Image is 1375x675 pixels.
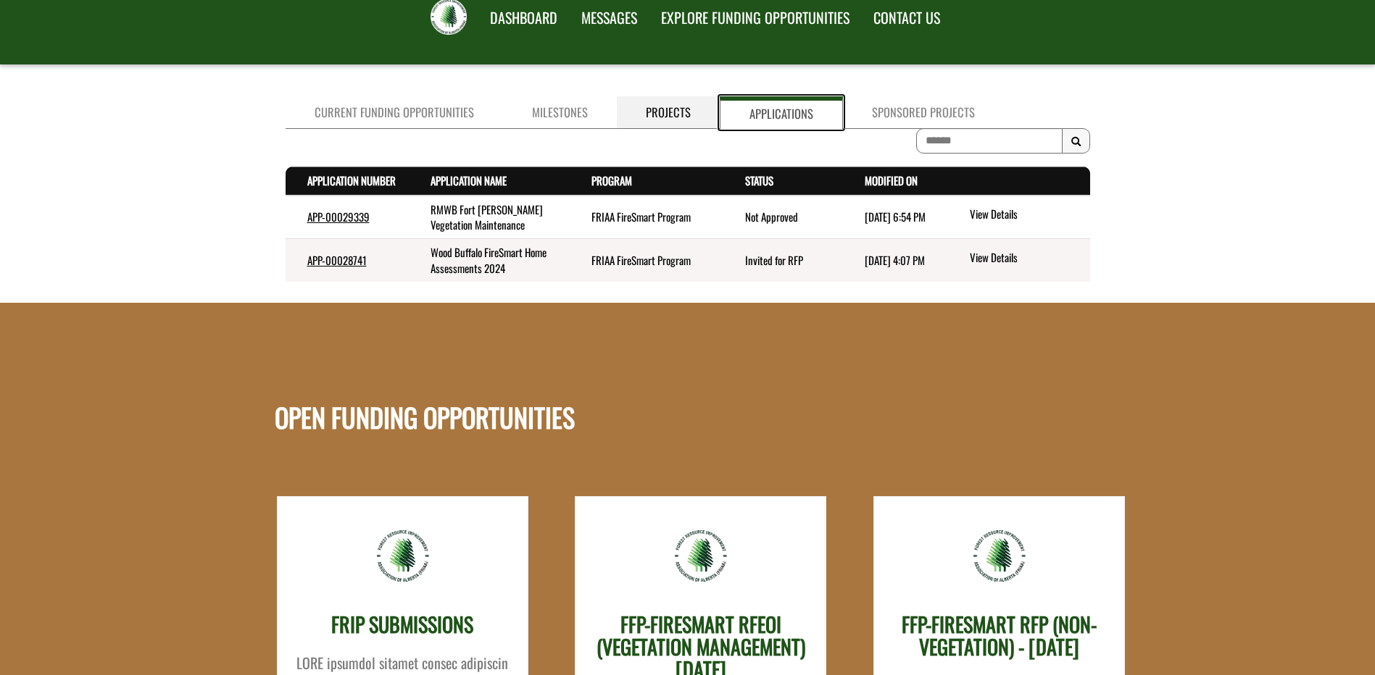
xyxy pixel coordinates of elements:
time: [DATE] 6:54 PM [865,209,926,225]
td: FRIAA FireSmart Program [570,196,723,239]
th: Actions [946,167,1089,196]
td: 3/22/2024 4:07 PM [843,239,947,282]
a: Program [591,172,632,188]
td: 4/10/2025 6:54 PM [843,196,947,239]
img: friaa-logo.png [375,529,430,583]
a: APP-00028741 [307,252,367,268]
time: [DATE] 4:07 PM [865,252,925,268]
td: RMWB Fort McMurray Vegetation Maintenance [409,196,570,239]
a: Sponsored Projects [843,96,1004,129]
img: friaa-logo.png [972,529,1026,583]
a: APP-00029339 [307,209,370,225]
h3: FFP-FIRESMART RFP (NON-VEGETATION) - [DATE] [889,613,1110,658]
a: Projects [617,96,720,129]
input: To search on partial text, use the asterisk (*) wildcard character. [916,128,1063,154]
a: Application Name [431,172,507,188]
h3: FRIP SUBMISSIONS [331,613,473,636]
td: Invited for RFP [723,239,843,282]
td: APP-00029339 [286,196,410,239]
td: action menu [946,239,1089,282]
a: View details [970,250,1084,267]
a: View details [970,206,1084,224]
td: APP-00028741 [286,239,410,282]
td: Not Approved [723,196,843,239]
a: Status [745,172,773,188]
a: Modified On [865,172,918,188]
a: Current Funding Opportunities [286,96,503,129]
td: action menu [946,196,1089,239]
td: FRIAA FireSmart Program [570,239,723,282]
td: Wood Buffalo FireSmart Home Assessments 2024 [409,239,570,282]
h1: OPEN FUNDING OPPORTUNITIES [275,318,575,431]
img: friaa-logo.png [673,529,728,583]
a: Application Number [307,172,396,188]
a: Applications [720,96,843,129]
button: Search Results [1062,128,1090,154]
a: Milestones [503,96,617,129]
